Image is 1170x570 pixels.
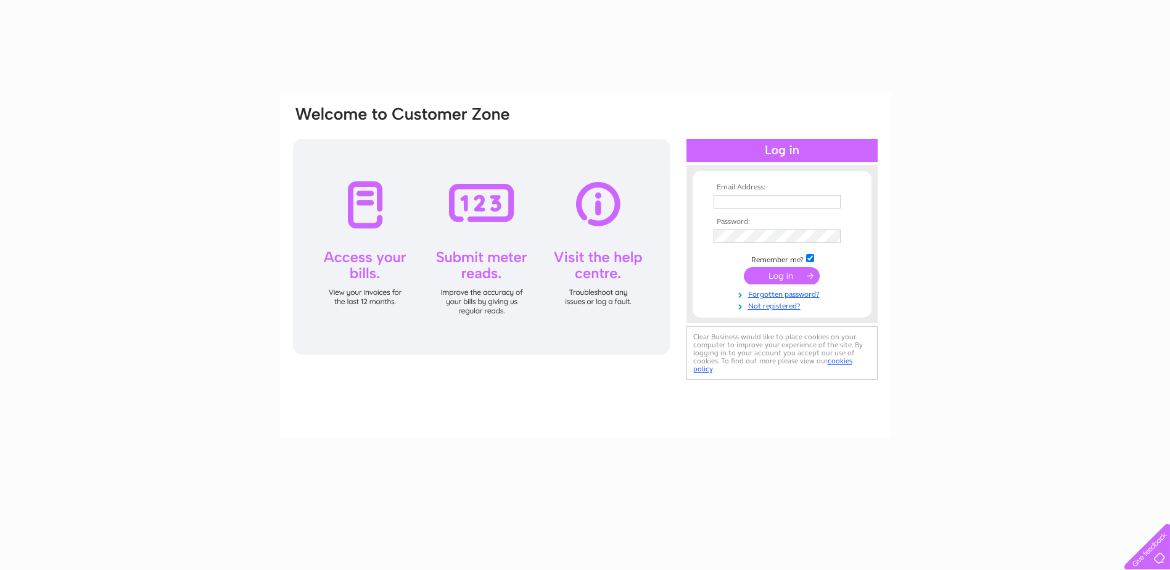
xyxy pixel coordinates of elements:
[744,267,820,284] input: Submit
[711,252,854,265] td: Remember me?
[711,218,854,226] th: Password:
[693,357,852,373] a: cookies policy
[714,299,854,311] a: Not registered?
[711,183,854,192] th: Email Address:
[686,326,878,380] div: Clear Business would like to place cookies on your computer to improve your experience of the sit...
[714,287,854,299] a: Forgotten password?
